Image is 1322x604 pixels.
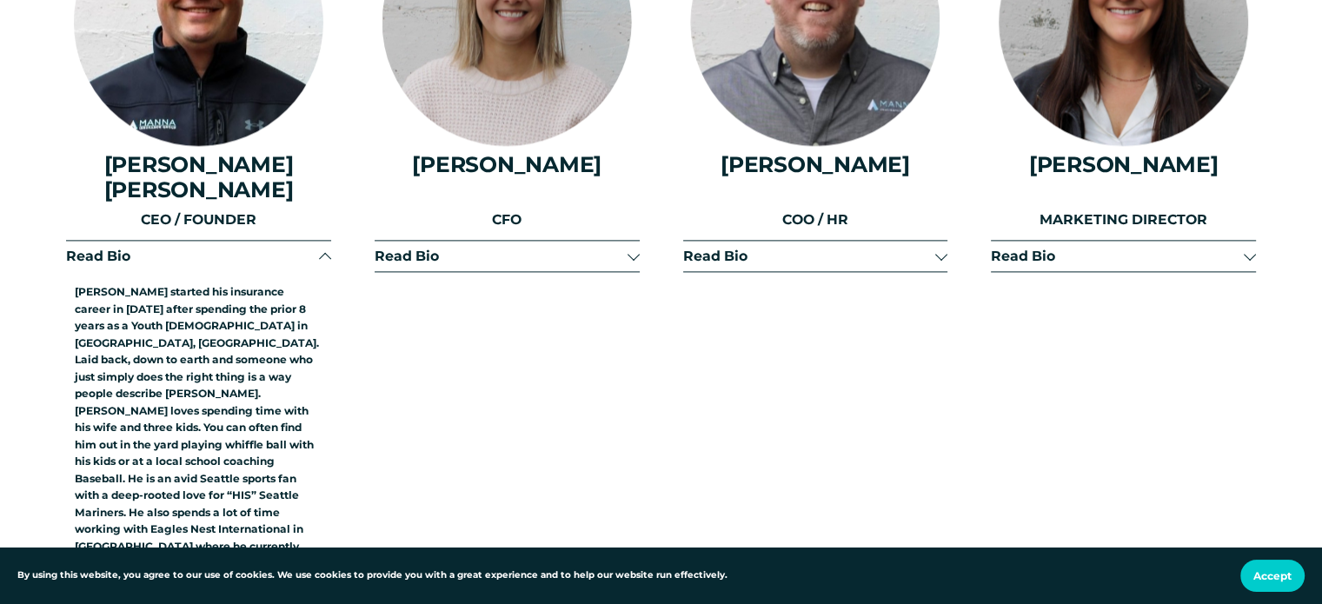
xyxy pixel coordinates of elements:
button: Read Bio [991,241,1256,271]
p: COO / HR [683,209,948,230]
h4: [PERSON_NAME] [683,152,948,177]
button: Read Bio [683,241,948,271]
p: CEO / FOUNDER [66,209,331,230]
button: Read Bio [66,241,331,271]
h4: [PERSON_NAME] [375,152,640,177]
span: Read Bio [683,248,936,264]
span: Accept [1253,569,1292,582]
h4: [PERSON_NAME] [PERSON_NAME] [66,152,331,202]
p: MARKETING DIRECTOR [991,209,1256,230]
span: Read Bio [375,248,628,264]
span: Read Bio [991,248,1244,264]
button: Accept [1240,560,1305,592]
span: Read Bio [66,248,319,264]
h4: [PERSON_NAME] [991,152,1256,177]
button: Read Bio [375,241,640,271]
p: By using this website, you agree to our use of cookies. We use cookies to provide you with a grea... [17,568,727,583]
p: CFO [375,209,640,230]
